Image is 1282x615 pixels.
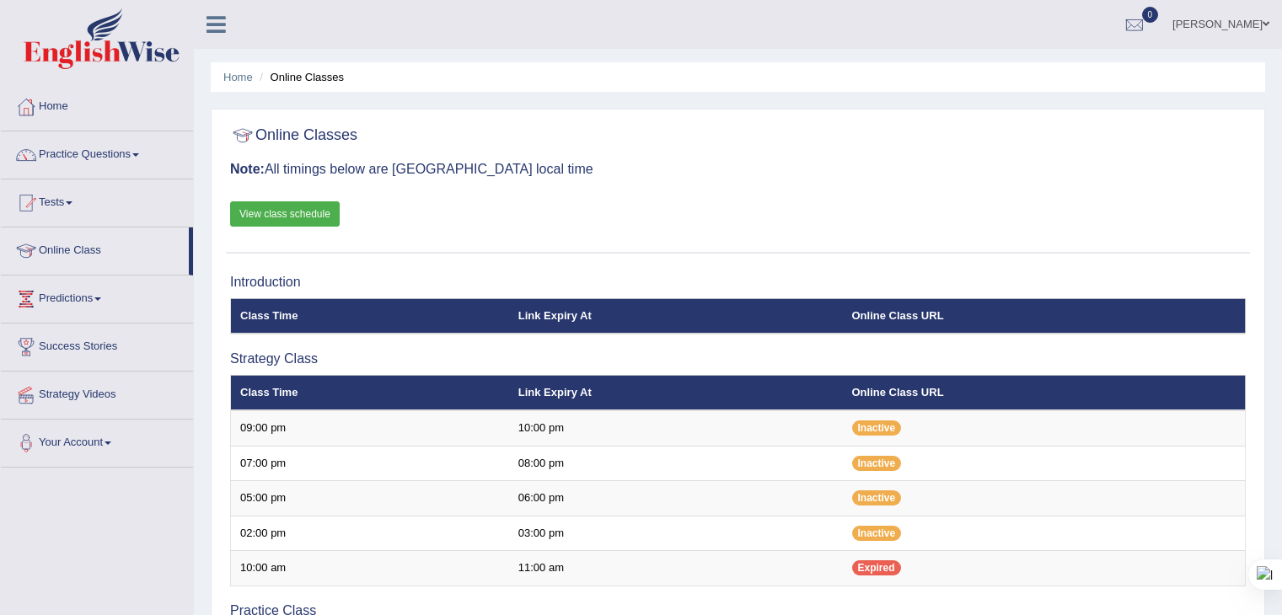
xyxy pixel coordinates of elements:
[230,123,357,148] h2: Online Classes
[230,162,1246,177] h3: All timings below are [GEOGRAPHIC_DATA] local time
[852,560,901,575] span: Expired
[231,481,509,516] td: 05:00 pm
[1,420,193,462] a: Your Account
[1,83,193,126] a: Home
[1,372,193,414] a: Strategy Videos
[843,375,1246,410] th: Online Class URL
[843,298,1246,334] th: Online Class URL
[1,227,189,270] a: Online Class
[1,179,193,222] a: Tests
[231,298,509,334] th: Class Time
[255,69,344,85] li: Online Classes
[852,526,902,541] span: Inactive
[230,201,340,227] a: View class schedule
[231,410,509,446] td: 09:00 pm
[852,456,902,471] span: Inactive
[230,162,265,176] b: Note:
[509,375,843,410] th: Link Expiry At
[509,298,843,334] th: Link Expiry At
[509,551,843,586] td: 11:00 am
[1142,7,1159,23] span: 0
[852,420,902,436] span: Inactive
[509,446,843,481] td: 08:00 pm
[223,71,253,83] a: Home
[231,375,509,410] th: Class Time
[1,324,193,366] a: Success Stories
[231,446,509,481] td: 07:00 pm
[231,516,509,551] td: 02:00 pm
[1,275,193,318] a: Predictions
[852,490,902,505] span: Inactive
[509,410,843,446] td: 10:00 pm
[230,351,1246,366] h3: Strategy Class
[231,551,509,586] td: 10:00 am
[230,275,1246,290] h3: Introduction
[1,131,193,174] a: Practice Questions
[509,516,843,551] td: 03:00 pm
[509,481,843,516] td: 06:00 pm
